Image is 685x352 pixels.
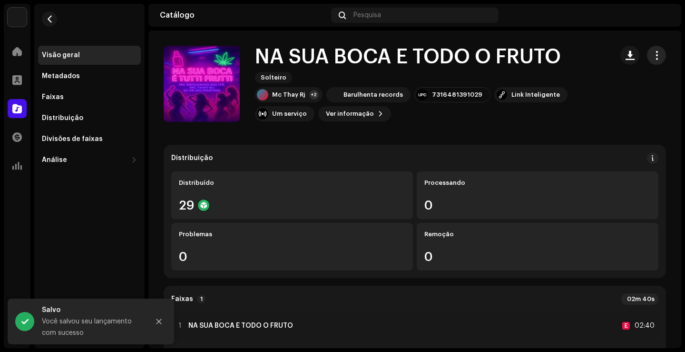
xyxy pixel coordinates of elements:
font: Um serviço [272,111,307,117]
button: Ver informação [318,106,391,121]
div: Remoção [424,231,651,238]
font: Barulhenta records [343,91,403,98]
font: Análise [42,157,67,163]
img: 71bf27a5-dd94-4d93-852c-61362381b7db [8,8,27,27]
font: 1 [200,296,203,302]
re-m-nav-item: Divisões de faixas [38,130,141,149]
font: Metadados [42,73,80,80]
div: Distribuído [179,179,405,187]
font: Faixas [171,296,193,302]
div: Análise [42,156,67,164]
font: Distribuição [171,155,213,161]
font: Faixas [42,94,64,101]
font: +2 [311,92,317,97]
re-m-nav-item: Visão geral [38,46,141,65]
img: 16b34eeb-16b2-4479-9513-4d0e3a507984 [655,8,670,23]
font: E [625,323,628,329]
div: Catálogo [160,11,327,19]
div: Faixas [42,93,64,101]
div: Você salvou seu lançamento com sucesso [42,316,142,339]
span: Pesquisa [353,11,381,19]
re-m-nav-dropdown: Análise [38,151,141,170]
span: Ver informação [326,104,374,123]
div: Salvo [42,304,142,316]
div: Metadados [42,72,80,80]
font: NA SUA BOCA E TODO O FRUTO [255,47,561,67]
font: Mc Thay Rj [272,91,305,98]
font: Link Inteligente [511,91,560,98]
re-m-nav-item: Metadados [38,67,141,86]
re-m-nav-item: Distribuição [38,109,141,128]
font: Solteiro [261,74,286,80]
button: Fechar [149,312,168,331]
div: Visão geral [42,51,80,59]
div: Processando [424,179,651,187]
re-m-nav-item: Faixas [38,88,141,107]
div: Problemas [179,231,405,238]
font: 7316481391029 [432,91,482,98]
font: 02m 40s [627,296,655,302]
img: c026a76b-3827-48e1-a526-7745d8de99a5 [328,89,340,101]
font: 02:40 [635,322,655,329]
div: Divisões de faixas [42,135,103,143]
font: NA SUA BOCA E TODO O FRUTO [188,322,293,329]
div: Distribuição [42,114,83,122]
